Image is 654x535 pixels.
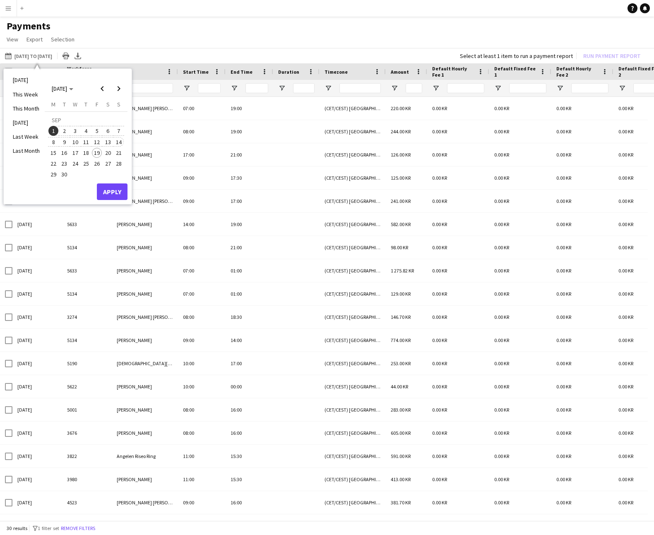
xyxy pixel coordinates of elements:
div: 0.00 KR [489,120,551,143]
button: Previous month [94,80,111,97]
div: 5190 [62,352,112,375]
div: (CET/CEST) [GEOGRAPHIC_DATA] [320,398,386,421]
span: 220.00 KR [391,105,411,111]
div: 0.00 KR [427,375,489,398]
span: 1 275.82 KR [391,267,414,274]
span: [PERSON_NAME] [117,291,152,297]
span: T [63,101,66,108]
button: Next month [111,80,127,97]
span: 244.00 KR [391,128,411,135]
div: 0.00 KR [489,236,551,259]
button: 29-09-2025 [48,169,59,180]
span: Duration [278,69,299,75]
div: 0.00 KR [551,213,613,236]
div: 11:00 [178,468,226,491]
div: (CET/CEST) [GEOGRAPHIC_DATA] [320,375,386,398]
li: Last Month [8,144,45,158]
div: 3676 [62,422,112,444]
div: [DATE] [12,398,62,421]
div: [DATE] [12,491,62,514]
div: 08:00 [178,120,226,143]
div: 17:30 [226,166,273,189]
div: 0.00 KR [427,213,489,236]
div: 0.00 KR [551,120,613,143]
div: 0.00 KR [427,282,489,305]
div: 0.00 KR [551,468,613,491]
span: 9 [60,137,70,147]
span: 125.00 KR [391,175,411,181]
span: 24 [70,159,80,169]
span: 23 [60,159,70,169]
div: 0.00 KR [551,236,613,259]
div: 08:00 [178,236,226,259]
button: 26-09-2025 [91,158,102,169]
div: 21:00 [226,236,273,259]
button: 18-09-2025 [81,147,91,158]
div: [DATE] [12,468,62,491]
span: [PERSON_NAME] [117,128,152,135]
div: 21:00 [226,143,273,166]
div: 08:00 [178,422,226,444]
button: 06-09-2025 [102,125,113,136]
div: 0.00 KR [489,375,551,398]
div: 07:00 [178,282,226,305]
button: 25-09-2025 [81,158,91,169]
div: 0.00 KR [489,166,551,189]
div: 5001 [62,398,112,421]
div: 0.00 KR [427,259,489,282]
span: S [106,101,110,108]
button: 14-09-2025 [113,136,124,147]
div: 0.00 KR [489,143,551,166]
div: 19:00 [226,97,273,120]
div: 14:00 [178,213,226,236]
li: [DATE] [8,73,45,87]
div: 17:00 [226,352,273,375]
button: Open Filter Menu [618,84,626,92]
span: [PERSON_NAME] [117,337,152,343]
input: Name Filter Input [132,83,173,93]
div: 3822 [62,445,112,468]
div: 3274 [62,306,112,328]
div: 09:00 [178,166,226,189]
div: 0.00 KR [551,329,613,352]
span: 7 [114,126,124,136]
div: (CET/CEST) [GEOGRAPHIC_DATA] [320,259,386,282]
div: 0.00 KR [551,491,613,514]
div: 0.00 KR [551,282,613,305]
button: 08-09-2025 [48,136,59,147]
span: 17 [70,148,80,158]
div: (CET/CEST) [GEOGRAPHIC_DATA] [320,190,386,212]
button: Open Filter Menu [556,84,564,92]
div: 4523 [62,491,112,514]
span: Workforce ID [67,65,97,78]
button: 23-09-2025 [59,158,70,169]
div: 17:00 [178,143,226,166]
div: Select at least 1 item to run a payment report [460,52,573,60]
app-action-btn: Export XLSX [73,51,83,61]
div: 0.00 KR [489,259,551,282]
button: 10-09-2025 [70,136,81,147]
div: 5134 [62,329,112,352]
span: [PERSON_NAME] [117,152,152,158]
button: 17-09-2025 [70,147,81,158]
span: T [84,101,87,108]
li: Last Week [8,130,45,144]
button: 02-09-2025 [59,125,70,136]
span: End Time [231,69,252,75]
div: 14:00 [226,329,273,352]
input: Start Time Filter Input [198,83,221,93]
div: 0.00 KR [427,352,489,375]
button: 28-09-2025 [113,158,124,169]
span: [PERSON_NAME] [PERSON_NAME] [117,314,188,320]
div: 0.00 KR [551,143,613,166]
span: F [96,101,99,108]
span: Selection [51,36,75,43]
div: (CET/CEST) [GEOGRAPHIC_DATA] [320,120,386,143]
div: 0.00 KR [489,213,551,236]
span: 6 [103,126,113,136]
div: (CET/CEST) [GEOGRAPHIC_DATA] [320,329,386,352]
button: Open Filter Menu [432,84,440,92]
button: 07-09-2025 [113,125,124,136]
div: [DATE] [12,329,62,352]
div: 0.00 KR [551,352,613,375]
